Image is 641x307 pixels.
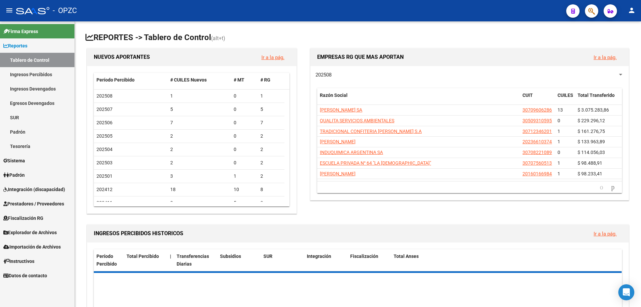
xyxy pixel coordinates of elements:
[170,146,229,153] div: 2
[96,187,113,192] span: 202412
[588,227,622,240] button: Ir a la pág.
[260,106,282,113] div: 5
[96,147,113,152] span: 202504
[3,28,38,35] span: Firma Express
[96,77,135,83] span: Período Percibido
[578,93,615,98] span: Total Transferido
[234,146,255,153] div: 0
[522,171,552,176] span: 20160166984
[260,132,282,140] div: 2
[234,119,255,127] div: 0
[558,171,560,176] span: 1
[170,172,229,180] div: 3
[234,106,255,113] div: 0
[320,171,356,176] span: [PERSON_NAME]
[234,199,255,207] div: 5
[261,249,304,271] datatable-header-cell: SUR
[3,229,57,236] span: Explorador de Archivos
[94,249,124,271] datatable-header-cell: Período Percibido
[307,254,331,259] span: Integración
[170,77,207,83] span: # CUILES Nuevos
[85,32,630,44] h1: REPORTES -> Tablero de Control
[260,159,282,167] div: 2
[260,77,270,83] span: # RG
[304,249,348,271] datatable-header-cell: Integración
[170,186,229,193] div: 18
[558,107,563,113] span: 13
[94,73,168,87] datatable-header-cell: Período Percibido
[522,139,552,144] span: 20236610374
[263,254,272,259] span: SUR
[168,73,231,87] datatable-header-cell: # CUILES Nuevos
[256,51,290,63] button: Ir a la pág.
[258,73,284,87] datatable-header-cell: # RG
[578,160,602,166] span: $ 98.488,91
[391,249,617,271] datatable-header-cell: Total Anses
[96,173,113,179] span: 202501
[94,230,183,237] span: INGRESOS PERCIBIDOS HISTORICOS
[234,77,244,83] span: # MT
[96,200,113,205] span: 202411
[3,200,64,207] span: Prestadores / Proveedores
[124,249,167,271] datatable-header-cell: Total Percibido
[578,118,605,123] span: $ 229.296,12
[320,160,431,166] span: ESCUELA PRIVADA N° 64 "LA [DEMOGRAPHIC_DATA]"
[96,254,117,267] span: Período Percibido
[170,159,229,167] div: 2
[394,254,419,259] span: Total Anses
[260,172,282,180] div: 2
[575,88,622,110] datatable-header-cell: Total Transferido
[320,139,356,144] span: [PERSON_NAME]
[618,284,634,300] div: Open Intercom Messenger
[578,107,609,113] span: $ 3.075.283,86
[594,231,617,237] a: Ir a la pág.
[234,172,255,180] div: 1
[320,118,394,123] span: QUALITA SERVICIOS AMBIENTALES
[3,186,65,193] span: Integración (discapacidad)
[522,129,552,134] span: 30712346201
[177,254,209,267] span: Transferencias Diarias
[578,171,602,176] span: $ 98.233,41
[628,6,636,14] mat-icon: person
[167,249,174,271] datatable-header-cell: |
[3,157,25,164] span: Sistema
[348,249,391,271] datatable-header-cell: Fiscalización
[597,184,606,191] a: go to previous page
[558,160,560,166] span: 1
[3,42,27,49] span: Reportes
[170,199,229,207] div: 8
[522,93,533,98] span: CUIT
[555,88,575,110] datatable-header-cell: CUILES
[260,146,282,153] div: 2
[3,214,43,222] span: Fiscalización RG
[522,118,552,123] span: 30509310595
[3,258,34,265] span: Instructivos
[234,186,255,193] div: 10
[317,54,404,60] span: EMPRESAS RG QUE MAS APORTAN
[96,133,113,139] span: 202505
[96,160,113,165] span: 202503
[594,54,617,60] a: Ir a la pág.
[588,51,622,63] button: Ir a la pág.
[522,160,552,166] span: 30707560513
[231,73,258,87] datatable-header-cell: # MT
[578,129,605,134] span: $ 161.276,75
[558,129,560,134] span: 1
[234,159,255,167] div: 0
[53,3,77,18] span: - OPZC
[170,132,229,140] div: 2
[3,171,25,179] span: Padrón
[3,243,61,251] span: Importación de Archivos
[220,254,241,259] span: Subsidios
[260,92,282,100] div: 1
[320,129,422,134] span: TRADICIONAL CONFITERIA [PERSON_NAME] S.A
[320,93,348,98] span: Razón Social
[578,139,605,144] span: $ 133.963,89
[261,54,284,60] a: Ir a la pág.
[558,118,560,123] span: 0
[520,88,555,110] datatable-header-cell: CUIT
[96,120,113,125] span: 202506
[127,254,159,259] span: Total Percibido
[234,132,255,140] div: 0
[317,88,520,110] datatable-header-cell: Razón Social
